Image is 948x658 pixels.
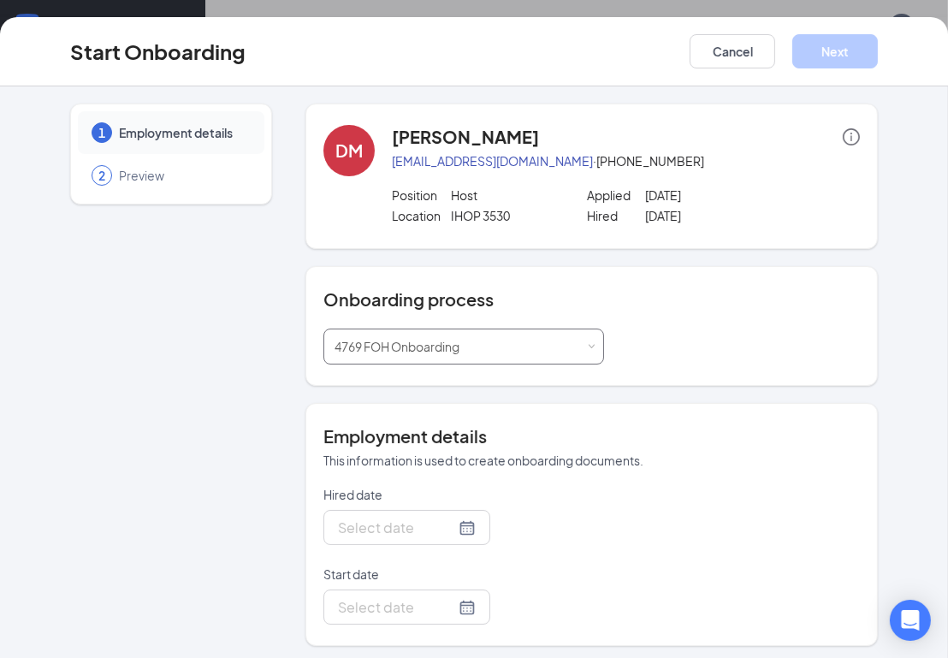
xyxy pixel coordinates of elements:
p: Hired [587,207,645,224]
input: Select date [338,596,455,618]
input: Select date [338,517,455,538]
a: [EMAIL_ADDRESS][DOMAIN_NAME] [392,153,593,169]
p: IHOP 3530 [451,207,568,224]
div: Open Intercom Messenger [890,600,931,641]
span: Preview [119,167,247,184]
h3: Start Onboarding [70,37,246,66]
span: info-circle [843,128,860,145]
span: 4769 FOH Onboarding [335,339,459,354]
h4: Employment details [323,424,860,448]
p: Hired date [323,486,604,503]
button: Cancel [690,34,775,68]
p: [DATE] [645,187,762,204]
p: Position [392,187,450,204]
p: Start date [323,566,604,583]
button: Next [792,34,878,68]
p: This information is used to create onboarding documents. [323,452,860,469]
span: Employment details [119,124,247,141]
h4: [PERSON_NAME] [392,125,539,149]
div: DM [335,139,363,163]
p: · [PHONE_NUMBER] [392,152,860,169]
span: 2 [98,167,105,184]
p: Applied [587,187,645,204]
p: Location [392,207,450,224]
span: 1 [98,124,105,141]
p: [DATE] [645,207,762,224]
p: Host [451,187,568,204]
div: [object Object] [335,329,471,364]
h4: Onboarding process [323,288,860,311]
